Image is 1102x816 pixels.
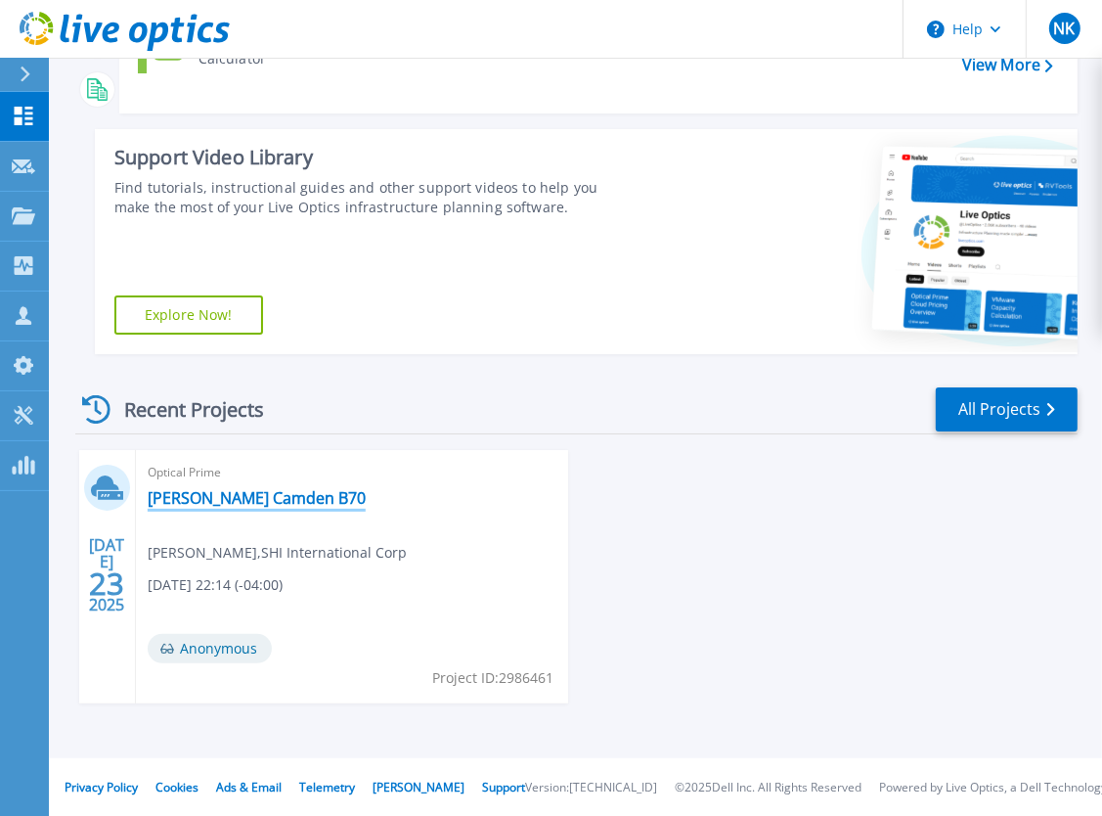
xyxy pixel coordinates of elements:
[216,779,282,795] a: Ads & Email
[114,145,623,170] div: Support Video Library
[148,542,407,564] span: [PERSON_NAME] , SHI International Corp
[75,385,290,433] div: Recent Projects
[675,782,861,794] li: © 2025 Dell Inc. All Rights Reserved
[1053,21,1075,36] span: NK
[65,779,138,795] a: Privacy Policy
[936,387,1078,431] a: All Projects
[155,779,198,795] a: Cookies
[148,488,366,508] a: [PERSON_NAME] Camden B70
[148,574,283,596] span: [DATE] 22:14 (-04:00)
[373,779,464,795] a: [PERSON_NAME]
[114,295,263,335] a: Explore Now!
[299,779,355,795] a: Telemetry
[525,782,657,794] li: Version: [TECHNICAL_ID]
[148,462,557,483] span: Optical Prime
[482,779,525,795] a: Support
[962,56,1053,74] a: View More
[88,539,125,611] div: [DATE] 2025
[148,634,272,663] span: Anonymous
[89,575,124,592] span: 23
[114,178,623,217] div: Find tutorials, instructional guides and other support videos to help you make the most of your L...
[432,667,553,689] span: Project ID: 2986461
